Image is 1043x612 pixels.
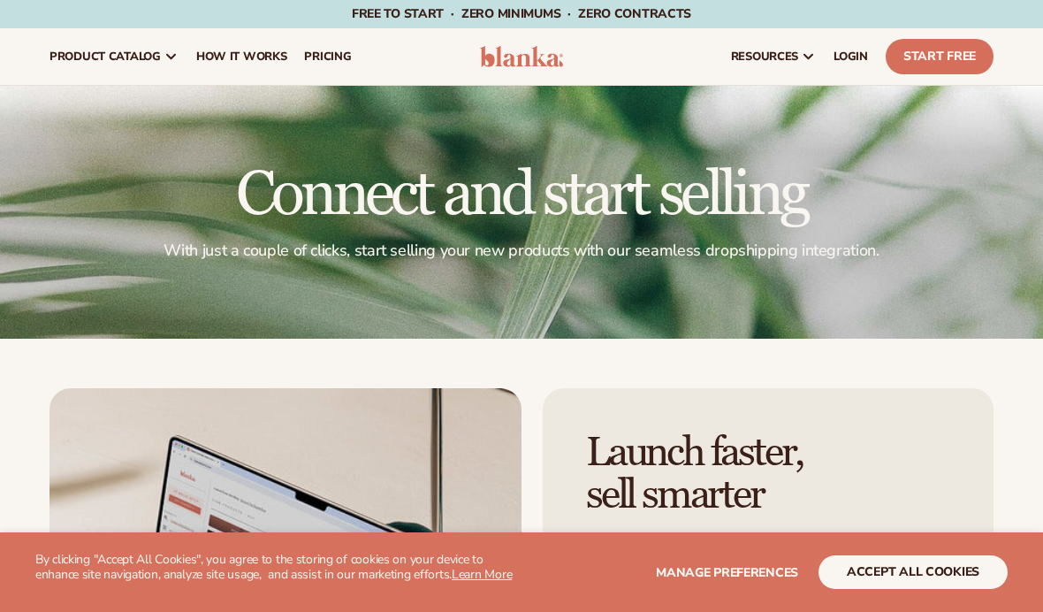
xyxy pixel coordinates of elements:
[722,28,825,85] a: resources
[49,164,994,226] h1: Connect and start selling
[656,564,798,581] span: Manage preferences
[586,532,950,593] p: [PERSON_NAME] lets you instantly connect your products to your store, so you can start selling wi...
[352,5,691,22] span: Free to start · ZERO minimums · ZERO contracts
[196,50,287,64] span: How It Works
[834,50,868,64] span: LOGIN
[452,566,512,583] a: Learn More
[187,28,296,85] a: How It Works
[49,241,994,261] p: With just a couple of clicks, start selling your new products with our seamless dropshipping inte...
[480,46,563,67] img: logo
[818,555,1008,589] button: accept all cookies
[886,39,994,74] a: Start Free
[49,50,161,64] span: product catalog
[295,28,360,85] a: pricing
[41,28,187,85] a: product catalog
[656,555,798,589] button: Manage preferences
[825,28,877,85] a: LOGIN
[35,553,521,583] p: By clicking "Accept All Cookies", you agree to the storing of cookies on your device to enhance s...
[304,50,351,64] span: pricing
[586,432,950,517] h2: Launch faster, sell smarter
[731,50,798,64] span: resources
